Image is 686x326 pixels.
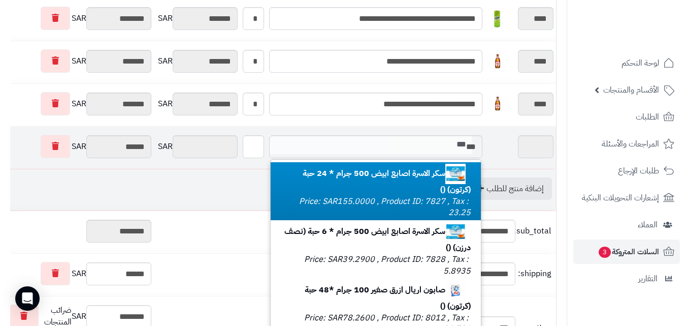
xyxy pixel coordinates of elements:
img: 1747727738-23f157df-7d39-489e-b641-afe96de3-40x40.jpg [487,51,508,71]
div: SAR [156,50,238,73]
b: سكر الاسرة اصابع ابيض 500 جرام * 24 حبة (كرتون) () [303,167,471,196]
a: العملاء [573,213,680,237]
a: طلبات الإرجاع [573,159,680,183]
div: SAR [156,7,238,30]
div: SAR [8,7,151,30]
small: Price: SAR39.2900 , Product ID: 7828 , Tax : 5.8935 [304,253,471,277]
img: 1747423249-61Fl1aYAcyL._AC_SL1134-40x40.jpg [445,222,466,242]
span: الأقسام والمنتجات [603,83,659,97]
span: sub_total: [518,225,551,237]
span: المراجعات والأسئلة [602,137,659,151]
a: إشعارات التحويلات البنكية [573,186,680,210]
span: إشعارات التحويلات البنكية [582,191,659,205]
div: SAR [8,49,151,73]
span: لوحة التحكم [622,56,659,70]
span: السلات المتروكة [598,245,659,259]
div: SAR [8,262,151,285]
img: 1747566616-1481083d-48b6-4b0f-b89f-c8f09a39-40x40.jpg [487,8,508,28]
b: صابون اريال ازرق صغير 100 جرام *48 حبة (كرتون) () [305,284,471,312]
span: 3 [599,247,611,258]
b: سكر الاسرة اصابع ابيض 500 جرام * 6 حبة (نصف درزن) () [284,225,471,254]
img: 1747423248-61Fl1aYAcyL._AC_SL1134-40x40.jpg [445,164,466,184]
a: إضافة منتج للطلب [466,177,552,200]
div: SAR [8,92,151,115]
div: SAR [156,93,238,115]
a: لوحة التحكم [573,51,680,75]
img: 1747727949-ba64c860-9cc2-4c16-a99d-1d02cf6d-40x40.jpg [487,94,508,114]
a: التقارير [573,266,680,291]
a: السلات المتروكة3 [573,240,680,264]
a: المراجعات والأسئلة [573,132,680,156]
span: الطلبات [636,110,659,124]
span: التقارير [638,272,658,286]
div: SAR [156,135,238,158]
a: الطلبات [573,105,680,129]
img: 1747484883-03192022224111623631d7ab2d7-40x40.jpg [445,280,466,301]
span: العملاء [638,218,658,232]
span: shipping: [518,268,551,280]
div: SAR [8,135,151,158]
div: Open Intercom Messenger [15,286,40,311]
small: Price: SAR155.0000 , Product ID: 7827 , Tax : 23.25 [299,195,471,219]
span: طلبات الإرجاع [618,164,659,178]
